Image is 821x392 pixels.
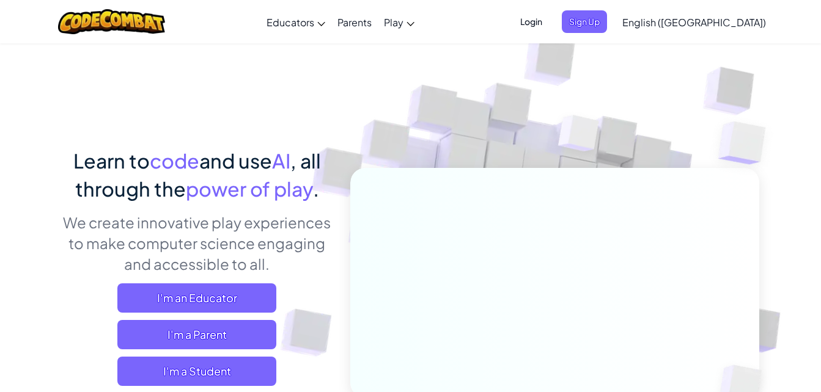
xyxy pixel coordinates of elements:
[513,10,550,33] button: Login
[272,148,290,173] span: AI
[73,148,150,173] span: Learn to
[117,357,276,386] button: I'm a Student
[186,176,313,201] span: power of play
[260,5,331,38] a: Educators
[313,176,319,201] span: .
[562,10,607,33] button: Sign Up
[616,5,772,38] a: English ([GEOGRAPHIC_DATA])
[199,148,272,173] span: and use
[331,5,378,38] a: Parents
[378,5,421,38] a: Play
[694,92,800,195] img: Overlap cubes
[62,212,332,274] p: We create innovative play experiences to make computer science engaging and accessible to all.
[117,320,276,349] a: I'm a Parent
[535,91,623,182] img: Overlap cubes
[58,9,165,34] img: CodeCombat logo
[622,16,766,29] span: English ([GEOGRAPHIC_DATA])
[117,283,276,313] a: I'm an Educator
[384,16,403,29] span: Play
[150,148,199,173] span: code
[267,16,314,29] span: Educators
